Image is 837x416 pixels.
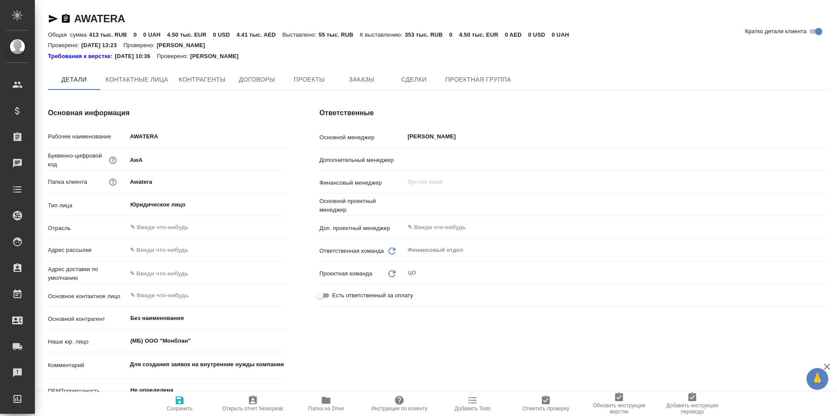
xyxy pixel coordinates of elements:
p: Общая сумма [48,31,89,38]
button: Скопировать ссылку для ЯМессенджера [48,14,58,24]
button: Open [823,158,824,160]
p: Адрес рассылки [48,246,127,254]
p: 413 тыс. RUB [89,31,133,38]
p: Отрасль [48,224,127,233]
button: Open [280,340,282,342]
p: Комментарий [48,361,127,370]
span: Сделки [393,74,435,85]
p: 0 USD [213,31,236,38]
button: Папка на Drive [289,392,363,416]
p: 0 [449,31,459,38]
button: Отметить проверку [509,392,582,416]
span: Инструкции по клиенту [371,406,428,412]
p: Проверено: [123,42,157,48]
p: [PERSON_NAME] [157,42,212,48]
p: Ответственная команда [320,247,384,255]
button: Название для папки на drive. Если его не заполнить, мы не сможем создать папку для клиента [107,176,119,188]
p: Доп. проектный менеджер [320,224,404,233]
p: Проверено: [48,42,82,48]
p: Тип лица [48,201,127,210]
p: Финансовый менеджер [320,179,404,187]
p: 0 UAH [143,31,167,38]
button: Сохранить [143,392,216,416]
p: Проверено: [157,52,191,61]
button: Обновить инструкции верстки [582,392,656,416]
p: Буквенно-цифровой код [48,151,107,169]
p: 0 AED [505,31,528,38]
p: 4.41 тыс. AED [236,31,282,38]
p: Наше юр. лицо [48,337,127,346]
p: Основной менеджер [320,133,404,142]
button: Добавить Todo [436,392,509,416]
p: Адрес доставки по умолчанию [48,265,127,282]
input: ✎ Введи что-нибудь [127,130,285,143]
span: Детали [53,74,95,85]
span: Папка на Drive [308,406,344,412]
span: Добавить инструкции перевода [661,402,724,415]
h4: Ответственные [320,108,827,118]
button: Открыть отчет Newspeak [216,392,289,416]
span: Отметить проверку [522,406,569,412]
h4: Основная информация [48,108,285,118]
span: Контактные лица [105,74,168,85]
p: 0 UAH [552,31,576,38]
span: Есть ответственный за оплату [332,291,413,300]
p: Основной проектный менеджер [320,197,404,214]
p: 0 [133,31,143,38]
button: Добавить инструкции перевода [656,392,729,416]
p: 4.50 тыс. EUR [459,31,505,38]
p: К выставлению: [360,31,405,38]
span: Договоры [236,74,278,85]
p: 0 USD [528,31,552,38]
p: Основной контрагент [48,315,127,323]
input: Пустое поле [407,177,807,187]
span: Проекты [288,74,330,85]
p: Проектная команда [320,269,372,278]
span: Сохранить [167,406,193,412]
span: Обновить инструкции верстки [588,402,650,415]
input: ✎ Введи что-нибудь [127,244,285,256]
button: Open [280,204,282,206]
a: AWATERA [74,13,125,24]
input: ✎ Введи что-нибудь [129,222,253,233]
a: Требования к верстке: [48,52,115,61]
input: ✎ Введи что-нибудь [407,222,796,233]
button: Open [823,204,824,206]
input: ✎ Введи что-нибудь [129,290,253,301]
textarea: Для создания заявок на внутренние нужды компании [127,357,285,372]
span: Добавить Todo [455,406,490,412]
p: Выставлено: [282,31,319,38]
input: ✎ Введи что-нибудь [127,154,285,166]
p: Рабочее наименование [48,132,127,141]
p: Дополнительный менеджер [320,156,404,165]
input: ✎ Введи что-нибудь [127,175,285,188]
p: 55 тыс. RUB [319,31,360,38]
p: 4.50 тыс. EUR [167,31,213,38]
span: Проектная группа [445,74,511,85]
span: 🙏 [810,370,825,388]
p: [DATE] 10:36 [115,52,157,61]
button: 🙏 [806,368,828,390]
button: Open [280,317,282,319]
button: Инструкции по клиенту [363,392,436,416]
div: Нажми, чтобы открыть папку с инструкцией [48,52,115,61]
button: Open [280,227,282,228]
span: Заказы [340,74,382,85]
p: Основное контактное лицо [48,292,127,301]
span: Кратко детали клиента [745,27,806,36]
button: Open [280,295,282,296]
p: ПЕМТопригодность [48,387,127,395]
span: Открыть отчет Newspeak [222,406,283,412]
p: Папка клиента [48,178,87,186]
p: [DATE] 13:23 [82,42,124,48]
button: Open [823,227,824,228]
p: 353 тыс. RUB [405,31,449,38]
span: Контрагенты [179,74,226,85]
button: Open [280,389,282,391]
p: [PERSON_NAME] [190,52,245,61]
button: Нужен для формирования номера заказа/сделки [107,155,119,166]
button: Скопировать ссылку [61,14,71,24]
button: Open [823,136,824,138]
input: ✎ Введи что-нибудь [127,267,285,280]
